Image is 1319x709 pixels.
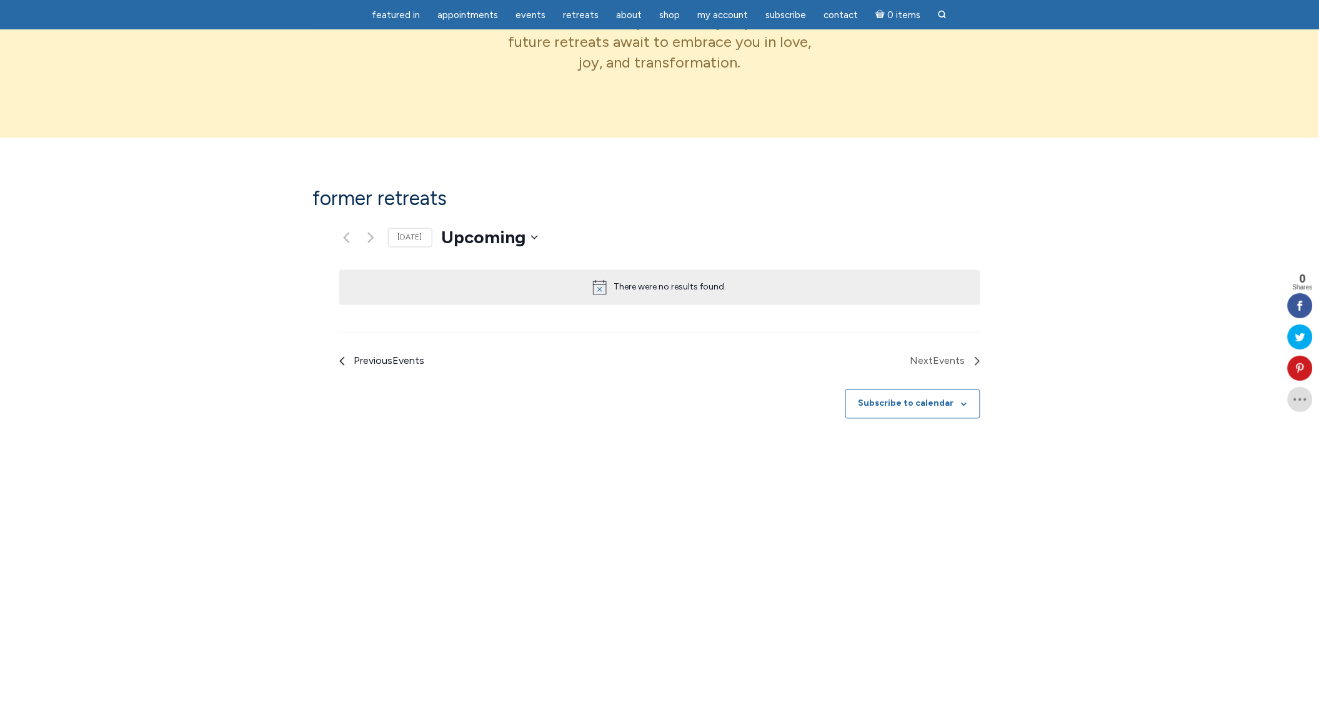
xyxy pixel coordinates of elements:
[393,355,425,367] span: Events
[759,3,814,28] a: Subscribe
[365,3,428,28] a: featured in
[372,9,421,21] span: featured in
[516,9,546,21] span: Events
[910,353,980,370] a: Next Events
[388,228,432,248] a: [DATE]
[564,9,599,21] span: Retreats
[442,226,538,251] button: Upcoming
[876,9,888,21] i: Cart
[579,53,740,71] span: joy, and transformation.
[508,33,811,51] span: future retreats await to embrace you in love,
[556,3,607,28] a: Retreats
[617,9,642,21] span: About
[442,226,526,251] span: Upcoming
[431,3,506,28] a: Appointments
[1293,273,1313,284] span: 0
[698,9,749,21] span: My Account
[910,353,965,370] span: Next
[766,9,807,21] span: Subscribe
[438,9,499,21] span: Appointments
[869,2,928,28] a: Cart0 items
[614,281,727,295] div: There were no results found.
[824,9,859,21] span: Contact
[660,9,680,21] span: Shop
[652,3,688,28] a: Shop
[339,230,354,245] a: Previous Events
[887,11,920,20] span: 0 items
[859,398,954,409] button: Subscribe to calendar
[509,3,554,28] a: Events
[817,3,866,28] a: Contact
[313,188,1007,210] h1: Former Retreats
[364,230,379,245] a: Next Events
[690,3,756,28] a: My Account
[339,353,425,370] a: Previous Events
[537,13,782,31] span: Know that the path is always open &
[933,355,965,367] span: Events
[354,353,425,370] span: Previous
[1293,284,1313,291] span: Shares
[609,3,650,28] a: About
